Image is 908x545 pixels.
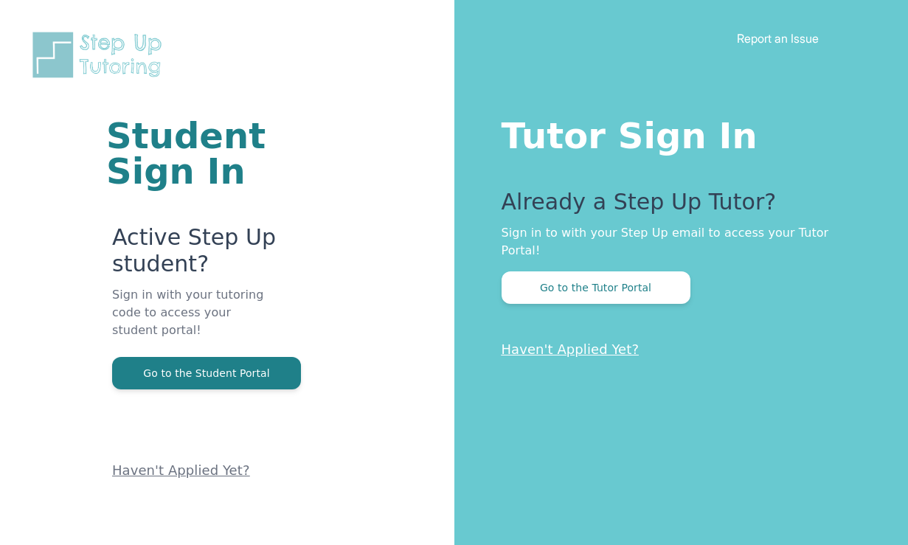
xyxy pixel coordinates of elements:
[502,271,690,304] button: Go to the Tutor Portal
[112,286,277,357] p: Sign in with your tutoring code to access your student portal!
[112,224,277,286] p: Active Step Up student?
[502,341,640,357] a: Haven't Applied Yet?
[112,366,301,380] a: Go to the Student Portal
[502,112,850,153] h1: Tutor Sign In
[106,118,277,189] h1: Student Sign In
[30,29,171,80] img: Step Up Tutoring horizontal logo
[112,462,250,478] a: Haven't Applied Yet?
[737,31,819,46] a: Report an Issue
[502,280,690,294] a: Go to the Tutor Portal
[112,357,301,389] button: Go to the Student Portal
[502,224,850,260] p: Sign in to with your Step Up email to access your Tutor Portal!
[502,189,850,224] p: Already a Step Up Tutor?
